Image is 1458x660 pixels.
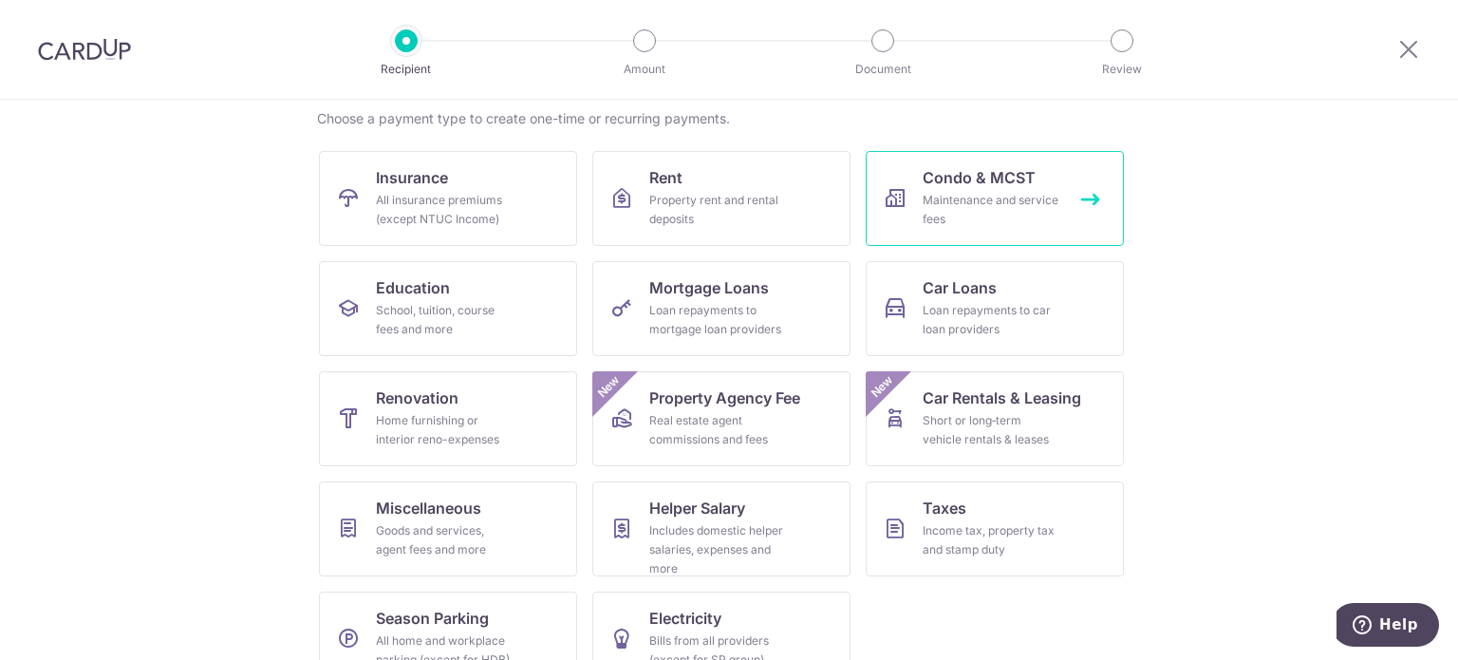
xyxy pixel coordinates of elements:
a: Condo & MCSTMaintenance and service fees [866,151,1124,246]
p: Document [813,60,953,79]
a: RenovationHome furnishing or interior reno-expenses [319,371,577,466]
div: Income tax, property tax and stamp duty [923,521,1059,559]
span: Renovation [376,387,458,409]
div: Choose a payment type to create one-time or recurring payments. [317,109,1141,128]
span: Car Rentals & Leasing [923,387,1081,409]
div: Property rent and rental deposits [649,191,786,229]
span: Taxes [923,497,966,519]
a: EducationSchool, tuition, course fees and more [319,261,577,356]
span: Rent [649,166,682,189]
span: New [593,371,625,403]
img: CardUp [38,38,131,61]
div: Maintenance and service fees [923,191,1059,229]
span: Season Parking [376,607,489,630]
div: All insurance premiums (except NTUC Income) [376,191,513,229]
span: Insurance [376,166,448,189]
span: Miscellaneous [376,497,481,519]
span: Education [376,276,450,299]
span: Condo & MCST [923,166,1036,189]
span: Helper Salary [649,497,745,519]
a: Helper SalaryIncludes domestic helper salaries, expenses and more [592,481,850,576]
div: Short or long‑term vehicle rentals & leases [923,411,1059,449]
a: Car Rentals & LeasingShort or long‑term vehicle rentals & leasesNew [866,371,1124,466]
div: School, tuition, course fees and more [376,301,513,339]
div: Includes domestic helper salaries, expenses and more [649,521,786,578]
a: RentProperty rent and rental deposits [592,151,850,246]
a: Property Agency FeeReal estate agent commissions and feesNew [592,371,850,466]
p: Review [1052,60,1192,79]
div: Goods and services, agent fees and more [376,521,513,559]
span: Property Agency Fee [649,387,800,409]
a: Mortgage LoansLoan repayments to mortgage loan providers [592,261,850,356]
a: Car LoansLoan repayments to car loan providers [866,261,1124,356]
span: Car Loans [923,276,997,299]
div: Home furnishing or interior reno-expenses [376,411,513,449]
iframe: Opens a widget where you can find more information [1336,603,1439,651]
div: Loan repayments to car loan providers [923,301,1059,339]
div: Loan repayments to mortgage loan providers [649,301,786,339]
span: New [867,371,898,403]
p: Recipient [336,60,477,79]
span: Mortgage Loans [649,276,769,299]
a: TaxesIncome tax, property tax and stamp duty [866,481,1124,576]
a: MiscellaneousGoods and services, agent fees and more [319,481,577,576]
p: Amount [574,60,715,79]
a: InsuranceAll insurance premiums (except NTUC Income) [319,151,577,246]
span: Electricity [649,607,721,630]
div: Real estate agent commissions and fees [649,411,786,449]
